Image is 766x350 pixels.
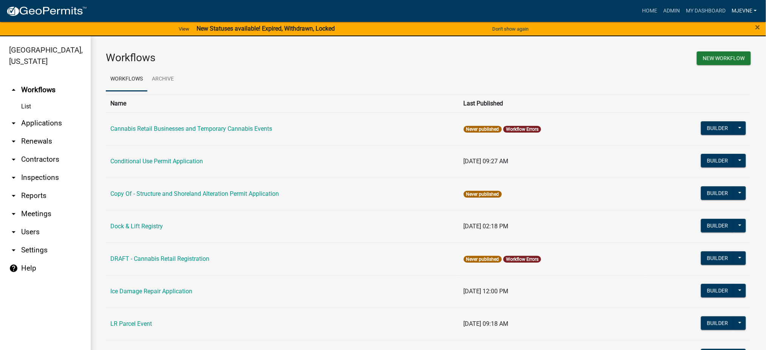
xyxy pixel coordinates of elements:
a: Dock & Lift Registry [110,223,163,230]
a: Archive [147,67,178,91]
button: Builder [701,284,734,297]
th: Last Published [459,94,646,113]
a: Cannabis Retail Businesses and Temporary Cannabis Events [110,125,272,132]
span: Never published [464,126,502,133]
a: Home [639,4,660,18]
a: View [176,23,192,35]
i: arrow_drop_up [9,85,18,94]
a: Conditional Use Permit Application [110,158,203,165]
i: arrow_drop_down [9,155,18,164]
i: arrow_drop_down [9,191,18,200]
i: arrow_drop_down [9,119,18,128]
th: Name [106,94,459,113]
h3: Workflows [106,51,423,64]
a: Workflow Errors [506,257,539,262]
span: [DATE] 02:18 PM [464,223,509,230]
span: Never published [464,256,502,263]
button: Builder [701,154,734,167]
span: [DATE] 09:18 AM [464,320,509,327]
button: Builder [701,219,734,232]
a: My Dashboard [683,4,729,18]
a: Admin [660,4,683,18]
span: [DATE] 12:00 PM [464,288,509,295]
i: arrow_drop_down [9,209,18,218]
button: Don't show again [489,23,532,35]
span: [DATE] 09:27 AM [464,158,509,165]
a: DRAFT - Cannabis Retail Registration [110,255,209,262]
a: LR Parcel Event [110,320,152,327]
button: Builder [701,121,734,135]
button: Builder [701,186,734,200]
strong: New Statuses available! Expired, Withdrawn, Locked [197,25,335,32]
a: Ice Damage Repair Application [110,288,192,295]
i: arrow_drop_down [9,173,18,182]
a: MJevne [729,4,760,18]
i: help [9,264,18,273]
a: Workflow Errors [506,127,539,132]
button: Builder [701,316,734,330]
i: arrow_drop_down [9,137,18,146]
button: Builder [701,251,734,265]
i: arrow_drop_down [9,228,18,237]
span: Never published [464,191,502,198]
a: Workflows [106,67,147,91]
button: New Workflow [697,51,751,65]
a: Copy Of - Structure and Shoreland Alteration Permit Application [110,190,279,197]
i: arrow_drop_down [9,246,18,255]
span: × [755,22,760,33]
button: Close [755,23,760,32]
